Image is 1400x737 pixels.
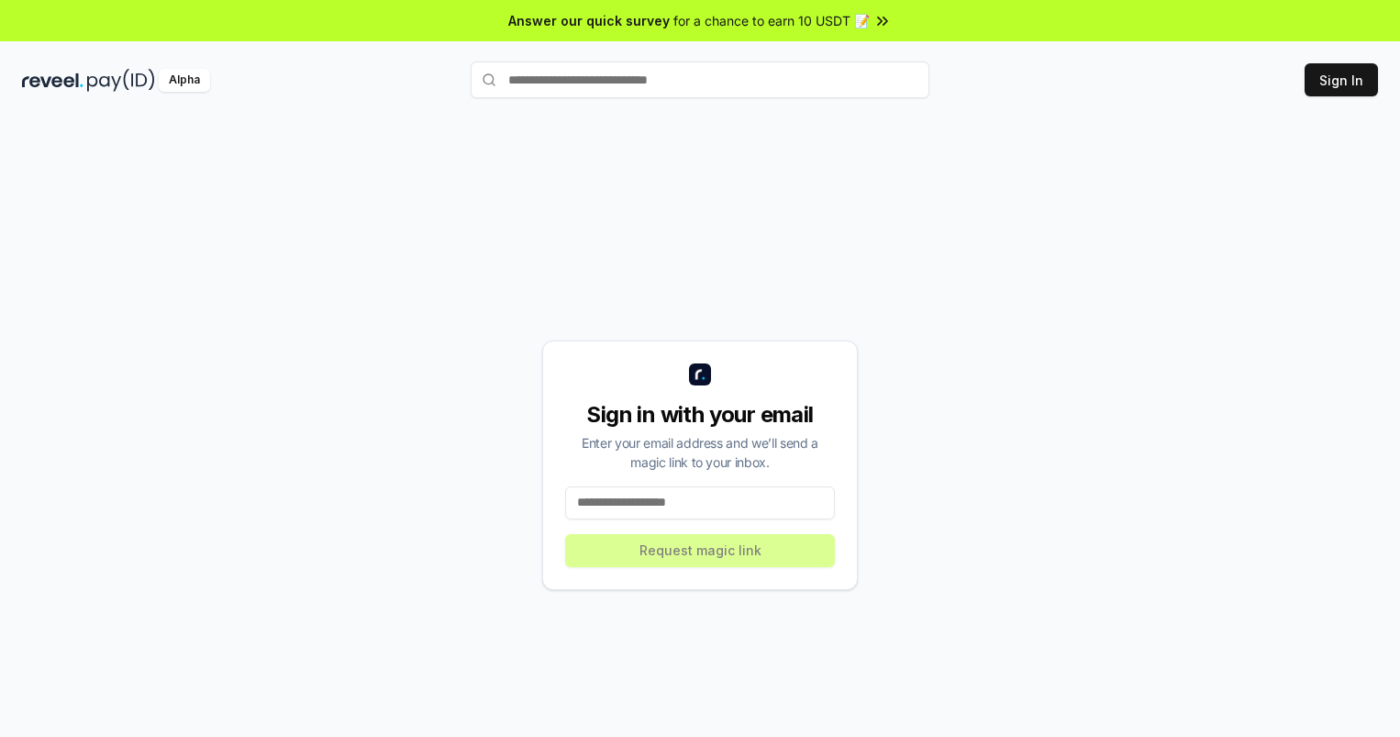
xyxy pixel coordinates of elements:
div: Enter your email address and we’ll send a magic link to your inbox. [565,433,835,472]
span: for a chance to earn 10 USDT 📝 [673,11,870,30]
img: pay_id [87,69,155,92]
div: Alpha [159,69,210,92]
img: reveel_dark [22,69,83,92]
img: logo_small [689,363,711,385]
div: Sign in with your email [565,400,835,430]
span: Answer our quick survey [508,11,670,30]
button: Sign In [1305,63,1378,96]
